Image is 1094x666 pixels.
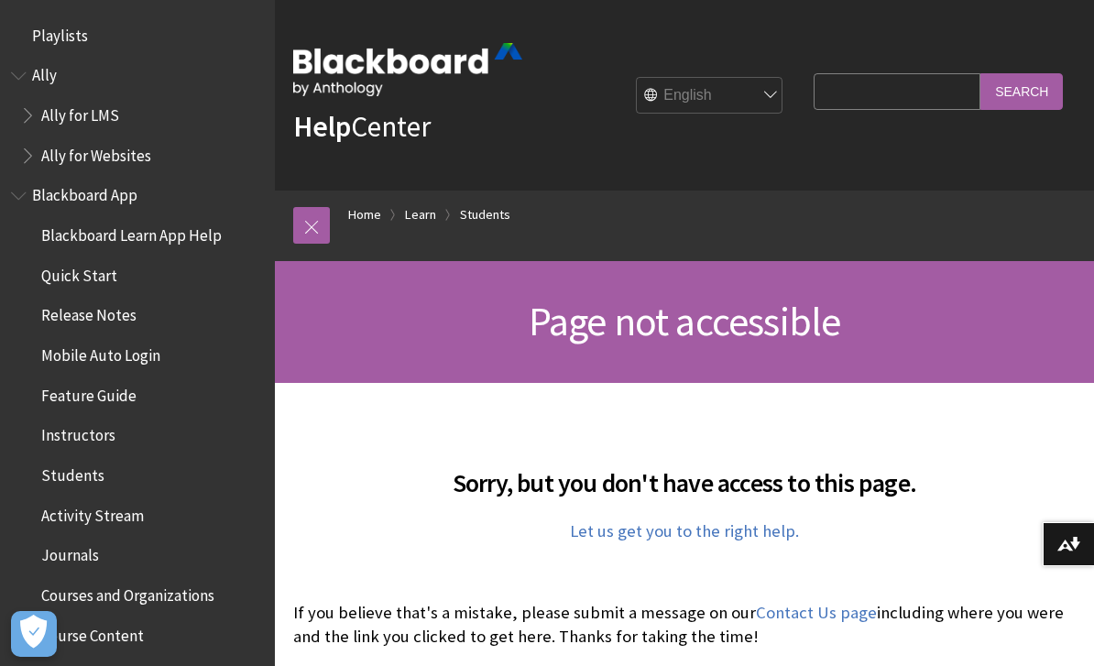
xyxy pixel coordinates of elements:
[405,203,436,226] a: Learn
[293,108,431,145] a: HelpCenter
[41,340,160,365] span: Mobile Auto Login
[41,620,144,645] span: Course Content
[348,203,381,226] a: Home
[980,73,1063,109] input: Search
[293,108,351,145] strong: Help
[32,180,137,205] span: Blackboard App
[41,500,144,525] span: Activity Stream
[293,601,1076,649] p: If you believe that's a mistake, please submit a message on our including where you were and the ...
[756,602,877,624] a: Contact Us page
[41,540,99,565] span: Journals
[41,100,119,125] span: Ally for LMS
[32,20,88,45] span: Playlists
[11,60,264,171] nav: Book outline for Anthology Ally Help
[41,460,104,485] span: Students
[293,442,1076,502] h2: Sorry, but you don't have access to this page.
[41,220,222,245] span: Blackboard Learn App Help
[41,420,115,445] span: Instructors
[41,260,117,285] span: Quick Start
[32,60,57,85] span: Ally
[570,520,799,542] a: Let us get you to the right help.
[41,580,214,605] span: Courses and Organizations
[41,380,137,405] span: Feature Guide
[11,20,264,51] nav: Book outline for Playlists
[41,140,151,165] span: Ally for Websites
[637,78,783,115] select: Site Language Selector
[529,296,841,346] span: Page not accessible
[11,611,57,657] button: Open Preferences
[460,203,510,226] a: Students
[293,43,522,96] img: Blackboard by Anthology
[41,300,137,325] span: Release Notes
